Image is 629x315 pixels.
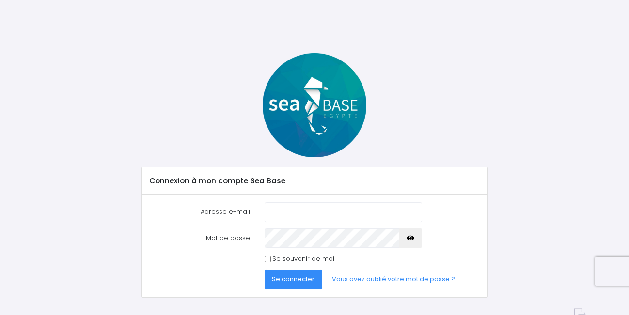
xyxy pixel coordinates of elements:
[142,202,257,222] label: Adresse e-mail
[272,274,314,284] span: Se connecter
[324,270,463,289] a: Vous avez oublié votre mot de passe ?
[272,254,334,264] label: Se souvenir de moi
[265,270,323,289] button: Se connecter
[142,228,257,248] label: Mot de passe
[142,167,487,195] div: Connexion à mon compte Sea Base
